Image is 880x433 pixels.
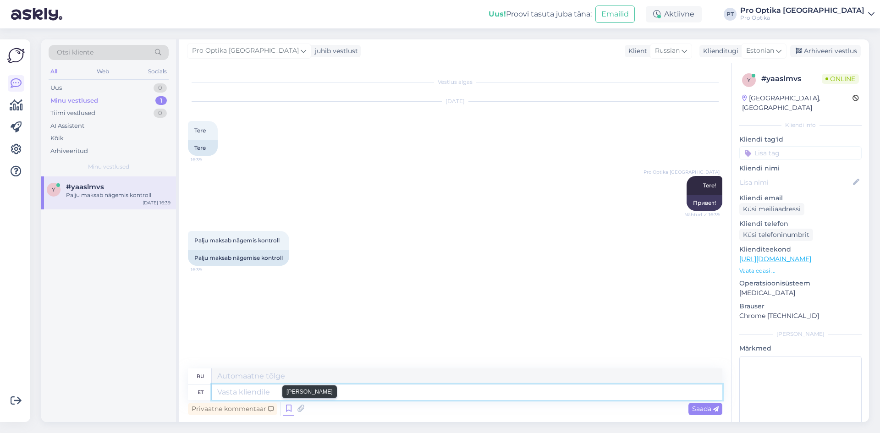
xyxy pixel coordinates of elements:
[692,405,719,413] span: Saada
[50,147,88,156] div: Arhiveeritud
[188,97,722,105] div: [DATE]
[191,266,225,273] span: 16:39
[739,135,862,144] p: Kliendi tag'id
[739,311,862,321] p: Chrome [TECHNICAL_ID]
[286,388,333,396] small: [PERSON_NAME]
[643,169,720,175] span: Pro Optika [GEOGRAPHIC_DATA]
[57,48,93,57] span: Otsi kliente
[761,73,822,84] div: # yaaslmvs
[740,7,874,22] a: Pro Optika [GEOGRAPHIC_DATA]Pro Optika
[154,83,167,93] div: 0
[143,199,170,206] div: [DATE] 16:39
[50,96,98,105] div: Minu vestlused
[146,66,169,77] div: Socials
[703,182,716,189] span: Tere!
[7,47,25,64] img: Askly Logo
[489,9,592,20] div: Proovi tasuta juba täna:
[739,146,862,160] input: Lisa tag
[687,195,722,211] div: Привет!
[188,250,289,266] div: Palju maksab nägemise kontroll
[746,46,774,56] span: Estonian
[739,203,804,215] div: Küsi meiliaadressi
[747,77,751,83] span: y
[50,109,95,118] div: Tiimi vestlused
[739,330,862,338] div: [PERSON_NAME]
[739,301,862,311] p: Brauser
[50,121,84,131] div: AI Assistent
[739,229,813,241] div: Küsi telefoninumbrit
[739,344,862,353] p: Märkmed
[88,163,129,171] span: Minu vestlused
[739,193,862,203] p: Kliendi email
[739,219,862,229] p: Kliendi telefon
[188,140,218,156] div: Tere
[66,183,104,191] span: #yaaslmvs
[95,66,111,77] div: Web
[50,134,64,143] div: Kõik
[625,46,647,56] div: Klient
[50,83,62,93] div: Uus
[790,45,861,57] div: Arhiveeri vestlus
[191,156,225,163] span: 16:39
[684,211,720,218] span: Nähtud ✓ 16:39
[198,384,203,400] div: et
[52,186,55,193] span: y
[154,109,167,118] div: 0
[739,288,862,298] p: [MEDICAL_DATA]
[311,46,358,56] div: juhib vestlust
[66,191,170,199] div: Palju maksab nägemis kontroll
[194,127,206,134] span: Tere
[822,74,859,84] span: Online
[724,8,737,21] div: PT
[739,164,862,173] p: Kliendi nimi
[595,5,635,23] button: Emailid
[739,121,862,129] div: Kliendi info
[49,66,59,77] div: All
[192,46,299,56] span: Pro Optika [GEOGRAPHIC_DATA]
[655,46,680,56] span: Russian
[155,96,167,105] div: 1
[740,7,864,14] div: Pro Optika [GEOGRAPHIC_DATA]
[739,279,862,288] p: Operatsioonisüsteem
[742,93,852,113] div: [GEOGRAPHIC_DATA], [GEOGRAPHIC_DATA]
[699,46,738,56] div: Klienditugi
[739,255,811,263] a: [URL][DOMAIN_NAME]
[739,245,862,254] p: Klienditeekond
[740,14,864,22] div: Pro Optika
[740,177,851,187] input: Lisa nimi
[197,368,204,384] div: ru
[194,237,280,244] span: Palju maksab nägemis kontroll
[188,78,722,86] div: Vestlus algas
[489,10,506,18] b: Uus!
[646,6,702,22] div: Aktiivne
[739,267,862,275] p: Vaata edasi ...
[188,403,277,415] div: Privaatne kommentaar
